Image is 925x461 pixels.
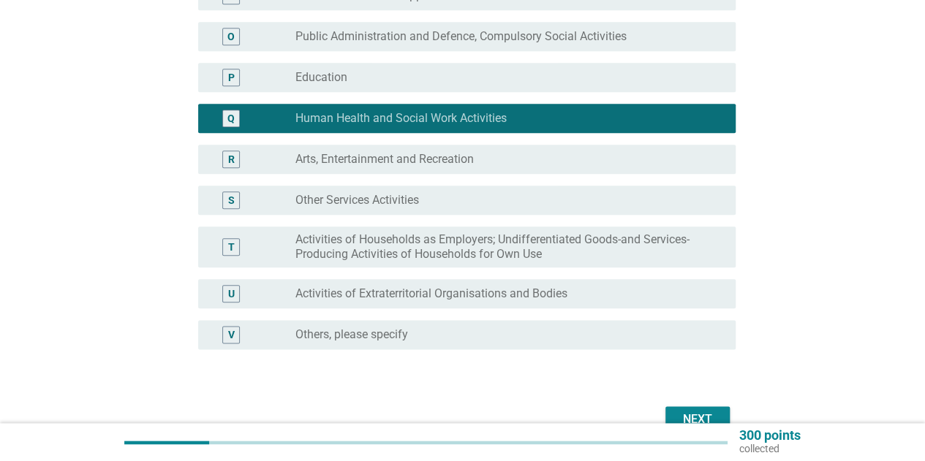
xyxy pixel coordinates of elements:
div: P [228,70,235,85]
label: Activities of Extraterritorial Organisations and Bodies [295,286,567,301]
label: Arts, Entertainment and Recreation [295,152,474,167]
div: S [228,193,235,208]
div: U [228,286,235,302]
label: Other Services Activities [295,193,419,207]
div: Next [677,411,718,428]
label: Others, please specify [295,327,408,342]
label: Activities of Households as Employers; Undifferentiated Goods-and Services-Producing Activities o... [295,232,712,262]
button: Next [665,406,730,433]
div: V [228,327,235,343]
p: collected [739,442,801,455]
div: R [228,152,235,167]
div: T [228,240,235,255]
div: O [227,29,235,45]
label: Public Administration and Defence, Compulsory Social Activities [295,29,627,44]
div: Q [227,111,235,126]
label: Human Health and Social Work Activities [295,111,507,126]
label: Education [295,70,347,85]
p: 300 points [739,429,801,442]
